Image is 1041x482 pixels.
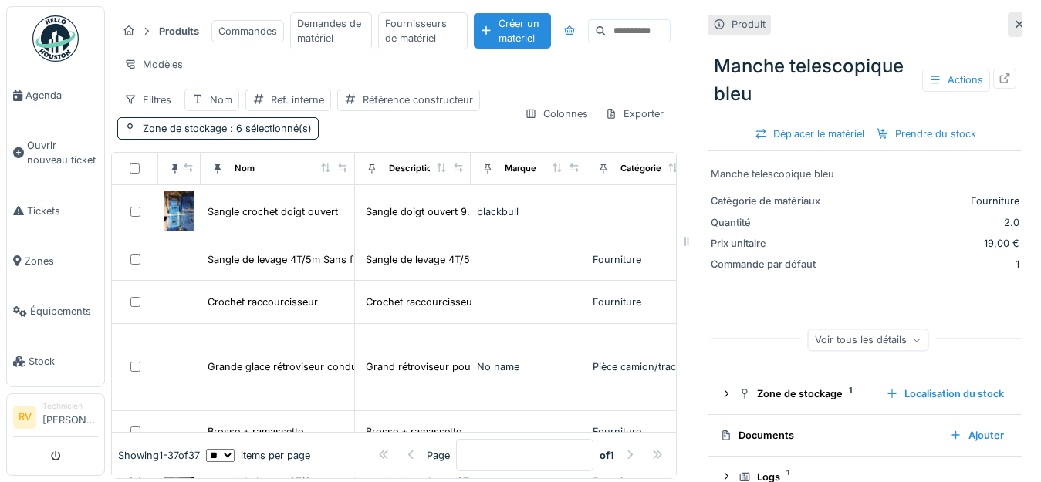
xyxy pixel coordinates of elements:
div: Sangle de levage 4T/5m Sans fin [208,252,362,267]
img: Badge_color-CXgf-gQk.svg [32,15,79,62]
div: 2.0 [833,215,1019,230]
summary: DocumentsAjouter [714,421,1016,450]
div: Produit [732,17,766,32]
div: Fournisseurs de matériel [378,12,468,49]
span: Agenda [25,88,98,103]
a: Ouvrir nouveau ticket [7,120,104,185]
div: Quantité [711,215,826,230]
a: Zones [7,236,104,286]
div: Zone de stockage [739,386,874,401]
div: Crochet raccourcisseur [208,295,318,309]
div: Pièce camion/tracteur [593,359,696,374]
div: Description [389,162,438,175]
div: Manche telescopique bleu [711,167,1019,181]
div: No name [477,359,580,374]
div: Prix unitaire [711,236,826,251]
div: Brosse + ramassette [208,424,303,439]
div: Manche telescopique bleu [708,46,1022,114]
span: : 6 sélectionné(s) [227,123,312,134]
div: Filtres [117,89,178,111]
div: Fourniture [593,295,696,309]
div: Marque [505,162,536,175]
div: Référence constructeur [363,93,473,107]
summary: Zone de stockage1Localisation du stock [714,379,1016,408]
strong: of 1 [600,448,614,463]
div: Ajouter [944,425,1010,446]
div: Modèles [117,53,190,76]
div: Page [427,448,450,463]
div: Voir tous les détails [808,329,929,351]
div: Commandes [211,20,284,42]
div: Technicien [42,400,98,412]
div: Sangle de levage 4T/5m Sans fin [366,252,520,267]
div: Brosse + ramassette [366,424,461,439]
div: Exporter [598,103,671,125]
div: Colonnes [518,103,595,125]
a: Tickets [7,186,104,236]
div: Catégorie [620,162,661,175]
div: Nom [210,93,232,107]
div: Fourniture [593,252,696,267]
div: Prendre du stock [870,123,982,144]
div: Ref. interne [271,93,324,107]
div: Sangle doigt ouvert 9.5m x0.5 [366,204,509,219]
li: RV [13,406,36,429]
a: Agenda [7,70,104,120]
div: Showing 1 - 37 of 37 [118,448,200,463]
div: Déplacer le matériel [749,123,870,144]
div: 19,00 € [833,236,1019,251]
div: Actions [922,69,990,91]
li: [PERSON_NAME] [42,400,98,433]
div: blackbull [477,204,580,219]
span: Tickets [27,204,98,218]
div: Zone de stockage [143,121,312,136]
div: Commande par défaut [711,257,826,271]
a: RV Technicien[PERSON_NAME] [13,400,98,437]
div: Localisation du stock [880,383,1010,404]
span: Équipements [30,304,98,319]
div: items per page [206,448,310,463]
div: Documents [720,428,938,443]
img: Sangle crochet doigt ouvert [164,191,194,231]
div: 1 [833,257,1019,271]
a: Stock [7,336,104,386]
div: Créer un matériel [474,13,551,49]
strong: Produits [153,24,205,39]
span: Zones [25,254,98,268]
div: Fourniture [833,194,1019,208]
div: Nom [235,162,255,175]
div: Sangle crochet doigt ouvert [208,204,338,219]
a: Équipements [7,286,104,336]
div: Catégorie de matériaux [711,194,826,208]
div: Grand rétroviseur pour Tracteur T - Renault - c... [366,359,597,374]
div: Demandes de matériel [290,12,372,49]
span: Stock [29,354,98,369]
div: Crochet raccourcisseur [366,295,476,309]
span: Ouvrir nouveau ticket [27,138,98,167]
div: Fourniture [593,424,696,439]
div: Grande glace rétroviseur conducteur - RVI [208,359,407,374]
